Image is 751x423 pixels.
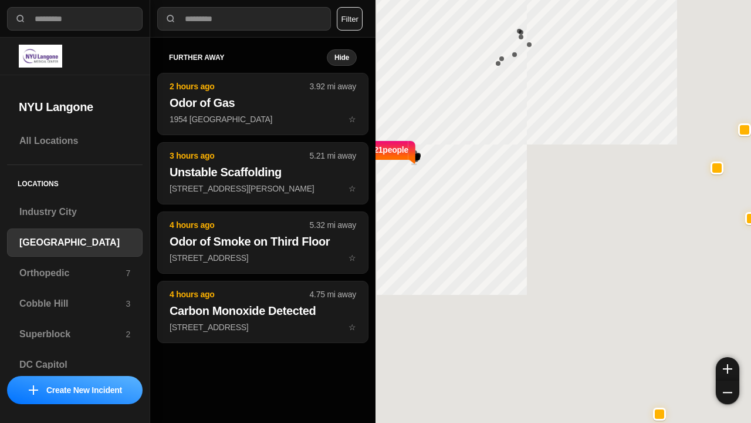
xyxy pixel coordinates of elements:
span: star [349,323,356,332]
img: icon [29,385,38,395]
h3: DC Capitol [19,358,130,372]
h3: All Locations [19,134,130,148]
p: 1954 [GEOGRAPHIC_DATA] [170,113,356,125]
p: 3 [126,298,130,310]
h3: Orthopedic [19,266,126,280]
p: 7 [126,267,130,279]
a: Cobble Hill3 [7,290,143,318]
p: 4 hours ago [170,288,310,300]
h2: NYU Langone [19,99,131,115]
p: 4 hours ago [170,219,310,231]
h3: [GEOGRAPHIC_DATA] [19,236,130,250]
a: Industry City [7,198,143,226]
img: search [165,13,177,25]
img: notch [408,139,417,165]
h2: Odor of Gas [170,95,356,111]
a: Orthopedic7 [7,259,143,287]
p: 4.75 mi away [310,288,356,300]
img: logo [19,45,62,68]
span: star [349,184,356,193]
a: 3 hours ago5.21 mi awayUnstable Scaffolding[STREET_ADDRESS][PERSON_NAME]star [157,183,368,193]
p: 5.21 mi away [310,150,356,162]
h5: further away [169,53,327,62]
a: Superblock2 [7,320,143,348]
h3: Superblock [19,327,126,341]
p: [STREET_ADDRESS][PERSON_NAME] [170,183,356,194]
button: iconCreate New Incident [7,376,143,404]
p: 2 hours ago [170,80,310,92]
h3: Cobble Hill [19,297,126,311]
p: 2 [126,328,130,340]
button: zoom-out [716,381,739,404]
small: Hide [334,53,349,62]
h2: Odor of Smoke on Third Floor [170,233,356,250]
h2: Carbon Monoxide Detected [170,303,356,319]
p: 421 people [370,144,408,170]
img: zoom-out [723,388,732,397]
a: All Locations [7,127,143,155]
button: 4 hours ago5.32 mi awayOdor of Smoke on Third Floor[STREET_ADDRESS]star [157,211,368,274]
p: 5.32 mi away [310,219,356,231]
button: 3 hours ago5.21 mi awayUnstable Scaffolding[STREET_ADDRESS][PERSON_NAME]star [157,142,368,204]
button: 4 hours ago4.75 mi awayCarbon Monoxide Detected[STREET_ADDRESS]star [157,281,368,343]
button: Filter [337,7,363,31]
p: Create New Incident [46,384,122,396]
span: star [349,115,356,124]
img: zoom-in [723,364,732,374]
span: star [349,253,356,263]
a: 4 hours ago5.32 mi awayOdor of Smoke on Third Floor[STREET_ADDRESS]star [157,253,368,263]
a: [GEOGRAPHIC_DATA] [7,229,143,257]
a: 4 hours ago4.75 mi awayCarbon Monoxide Detected[STREET_ADDRESS]star [157,322,368,332]
a: 2 hours ago3.92 mi awayOdor of Gas1954 [GEOGRAPHIC_DATA]star [157,114,368,124]
p: [STREET_ADDRESS] [170,321,356,333]
p: 3 hours ago [170,150,310,162]
p: [STREET_ADDRESS] [170,252,356,264]
button: zoom-in [716,357,739,381]
p: 3.92 mi away [310,80,356,92]
button: Hide [327,49,357,66]
h5: Locations [7,165,143,198]
a: DC Capitol [7,351,143,379]
button: 2 hours ago3.92 mi awayOdor of Gas1954 [GEOGRAPHIC_DATA]star [157,73,368,135]
h2: Unstable Scaffolding [170,164,356,180]
img: search [15,13,26,25]
h3: Industry City [19,205,130,219]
